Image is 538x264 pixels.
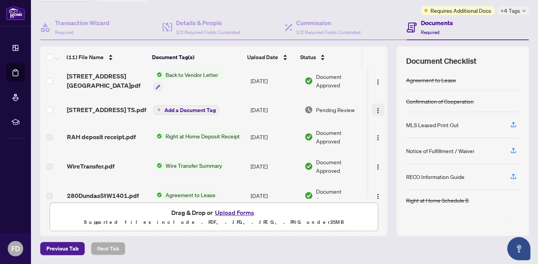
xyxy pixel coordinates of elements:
[420,29,439,35] span: Required
[304,77,313,85] img: Document Status
[67,105,146,114] span: [STREET_ADDRESS] TS.pdf
[213,208,256,218] button: Upload Forms
[296,18,360,27] h4: Commission
[375,164,381,170] img: Logo
[316,158,365,175] span: Document Approved
[296,29,360,35] span: 2/2 Required Fields Completed
[162,70,221,79] span: Back to Vendor Letter
[244,46,297,68] th: Upload Date
[297,46,362,68] th: Status
[316,128,365,145] span: Document Approved
[372,104,384,116] button: Logo
[406,172,464,181] div: RECO Information Guide
[67,53,104,61] span: (11) File Name
[522,9,526,13] span: down
[162,191,218,199] span: Agreement to Lease
[67,72,147,90] span: [STREET_ADDRESS][GEOGRAPHIC_DATA]pdf
[316,187,365,204] span: Document Approved
[372,160,384,172] button: Logo
[154,132,162,140] img: Status Icon
[316,72,365,89] span: Document Approved
[67,132,136,141] span: RAH deposit receipt.pdf
[46,242,79,255] span: Previous Tab
[63,46,149,68] th: (11) File Name
[406,97,473,106] div: Confirmation of Cooperation
[154,191,162,199] img: Status Icon
[55,18,109,27] h4: Transaction Wizard
[375,79,381,85] img: Logo
[154,161,162,170] img: Status Icon
[67,162,114,171] span: WireTransfer.pdf
[154,132,243,140] button: Status IconRight at Home Deposit Receipt
[375,193,381,199] img: Logo
[248,122,301,152] td: [DATE]
[6,6,25,20] img: logo
[247,53,278,61] span: Upload Date
[248,181,301,210] td: [DATE]
[304,162,313,170] img: Document Status
[248,152,301,181] td: [DATE]
[500,6,520,15] span: +4 Tags
[372,131,384,143] button: Logo
[304,133,313,141] img: Document Status
[11,243,20,254] span: FD
[154,106,219,115] button: Add a Document Tag
[176,18,240,27] h4: Details & People
[176,29,240,35] span: 2/2 Required Fields Completed
[372,75,384,87] button: Logo
[67,191,139,200] span: 280DundasStW1401.pdf
[162,161,225,170] span: Wire Transfer Summary
[164,107,215,113] span: Add a Document Tag
[40,242,85,255] button: Previous Tab
[248,97,301,122] td: [DATE]
[248,64,301,97] td: [DATE]
[304,191,313,200] img: Document Status
[372,189,384,202] button: Logo
[162,132,243,140] span: Right at Home Deposit Receipt
[430,6,491,15] span: Requires Additional Docs
[420,18,453,27] h4: Documents
[55,218,373,227] p: Supported files include .PDF, .JPG, .JPEG, .PNG under 25 MB
[154,70,162,79] img: Status Icon
[154,70,221,91] button: Status IconBack to Vendor Letter
[316,106,355,114] span: Pending Review
[157,108,161,112] span: plus
[406,56,476,66] span: Document Checklist
[154,105,219,115] button: Add a Document Tag
[154,191,218,199] button: Status IconAgreement to Lease
[406,121,458,129] div: MLS Leased Print Out
[304,106,313,114] img: Document Status
[171,208,256,218] span: Drag & Drop or
[406,146,474,155] div: Notice of Fulfillment / Waiver
[406,76,456,84] div: Agreement to Lease
[406,196,468,204] div: Right at Home Schedule B
[50,203,377,232] span: Drag & Drop orUpload FormsSupported files include .PDF, .JPG, .JPEG, .PNG under25MB
[91,242,125,255] button: Next Tab
[154,161,225,170] button: Status IconWire Transfer Summary
[375,107,381,114] img: Logo
[149,46,244,68] th: Document Tag(s)
[507,237,530,260] button: Open asap
[300,53,316,61] span: Status
[55,29,73,35] span: Required
[375,135,381,141] img: Logo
